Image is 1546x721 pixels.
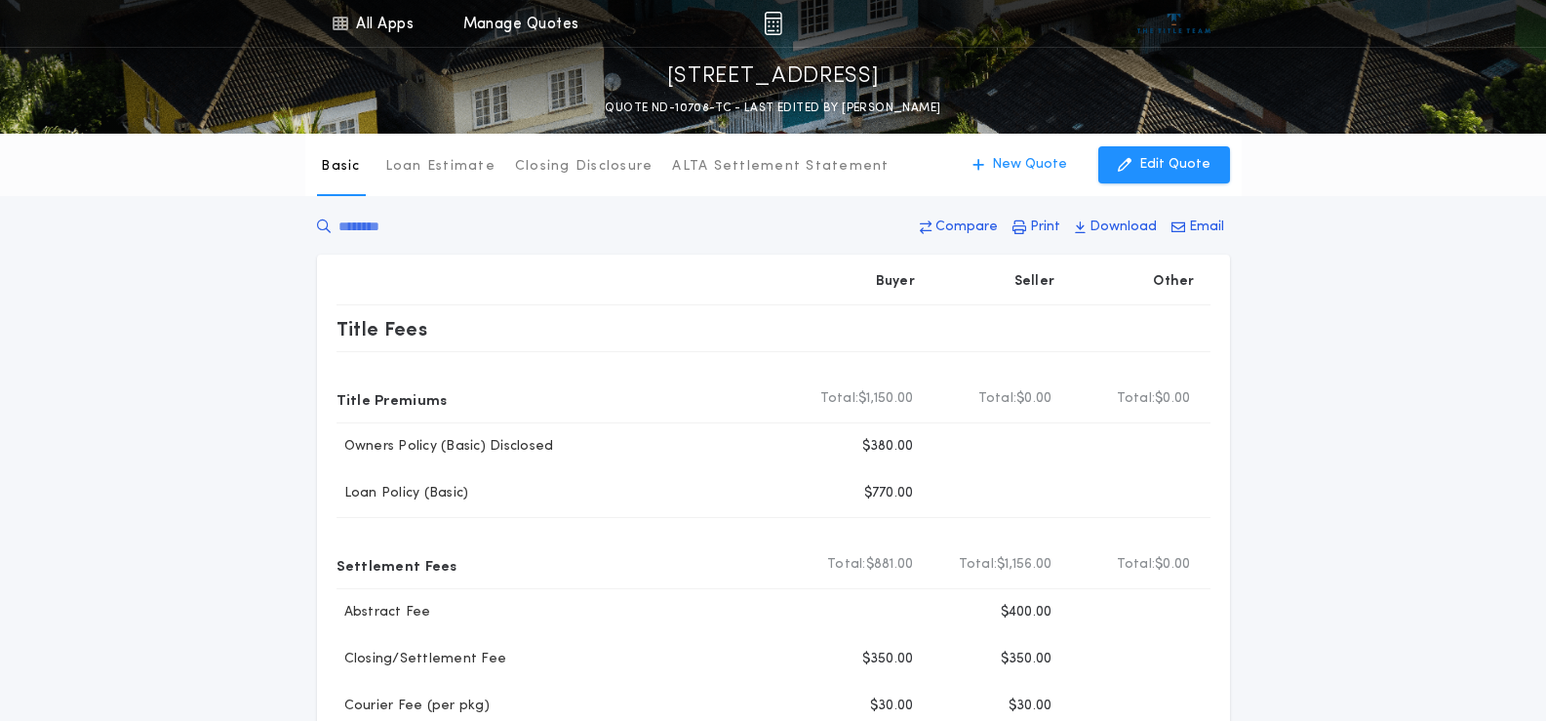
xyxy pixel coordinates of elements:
[337,383,448,415] p: Title Premiums
[1153,272,1194,292] p: Other
[997,555,1051,575] span: $1,156.00
[1069,210,1163,245] button: Download
[914,210,1004,245] button: Compare
[864,484,914,503] p: $770.00
[1117,389,1156,409] b: Total:
[935,218,998,237] p: Compare
[1007,210,1066,245] button: Print
[764,12,782,35] img: img
[1098,146,1230,183] button: Edit Quote
[605,99,940,118] p: QUOTE ND-10708-TC - LAST EDITED BY [PERSON_NAME]
[862,437,914,457] p: $380.00
[337,549,457,581] p: Settlement Fees
[1014,272,1055,292] p: Seller
[1001,650,1052,669] p: $350.00
[1155,555,1190,575] span: $0.00
[337,697,490,716] p: Courier Fee (per pkg)
[1166,210,1230,245] button: Email
[337,650,507,669] p: Closing/Settlement Fee
[1139,155,1210,175] p: Edit Quote
[1016,389,1051,409] span: $0.00
[820,389,859,409] b: Total:
[827,555,866,575] b: Total:
[337,484,469,503] p: Loan Policy (Basic)
[876,272,915,292] p: Buyer
[337,313,428,344] p: Title Fees
[672,157,889,177] p: ALTA Settlement Statement
[1001,603,1052,622] p: $400.00
[992,155,1067,175] p: New Quote
[1155,389,1190,409] span: $0.00
[321,157,360,177] p: Basic
[978,389,1017,409] b: Total:
[667,61,880,93] p: [STREET_ADDRESS]
[866,555,914,575] span: $881.00
[870,697,914,716] p: $30.00
[1090,218,1157,237] p: Download
[862,650,914,669] p: $350.00
[337,437,554,457] p: Owners Policy (Basic) Disclosed
[1137,14,1210,33] img: vs-icon
[1009,697,1052,716] p: $30.00
[1189,218,1224,237] p: Email
[1117,555,1156,575] b: Total:
[385,157,496,177] p: Loan Estimate
[1030,218,1060,237] p: Print
[953,146,1087,183] button: New Quote
[858,389,913,409] span: $1,150.00
[337,603,431,622] p: Abstract Fee
[515,157,654,177] p: Closing Disclosure
[959,555,998,575] b: Total:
